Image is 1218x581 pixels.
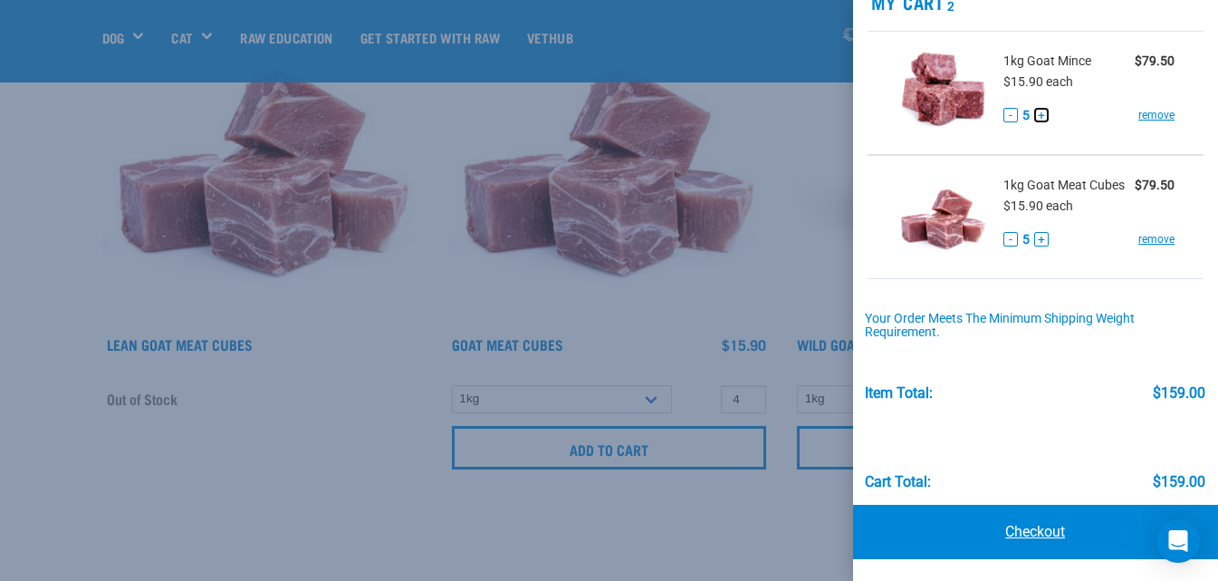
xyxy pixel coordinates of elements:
span: 2 [945,2,955,8]
img: Goat Mince [897,46,990,140]
button: - [1003,108,1018,122]
strong: $79.50 [1135,178,1175,192]
span: 1kg Goat Mince [1003,52,1091,71]
strong: $79.50 [1135,53,1175,68]
span: 5 [1022,106,1030,125]
button: - [1003,232,1018,247]
div: Item Total: [865,385,933,402]
button: + [1034,108,1049,122]
button: + [1034,232,1049,247]
a: remove [1138,107,1175,123]
a: remove [1138,231,1175,247]
span: $15.90 each [1003,199,1073,213]
div: $159.00 [1153,385,1205,402]
div: Cart total: [865,474,931,490]
div: Open Intercom Messenger [1156,519,1200,563]
div: $159.00 [1153,474,1205,490]
div: Your order meets the minimum shipping weight requirement. [865,312,1205,341]
span: 1kg Goat Meat Cubes [1003,176,1125,195]
img: Goat Meat Cubes [897,170,990,264]
span: 5 [1022,230,1030,249]
span: $15.90 each [1003,74,1073,89]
